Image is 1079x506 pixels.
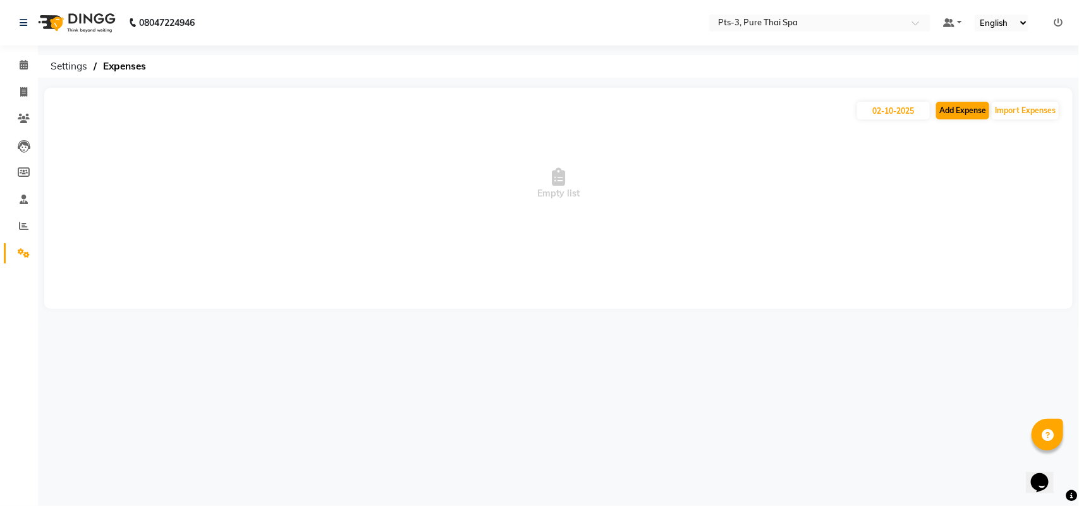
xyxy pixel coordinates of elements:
[992,102,1059,119] button: Import Expenses
[97,55,152,78] span: Expenses
[44,55,94,78] span: Settings
[139,5,195,40] b: 08047224946
[1026,455,1066,493] iframe: chat widget
[857,102,930,119] input: PLACEHOLDER.DATE
[32,5,119,40] img: logo
[936,102,989,119] button: Add Expense
[57,121,1060,247] span: Empty list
